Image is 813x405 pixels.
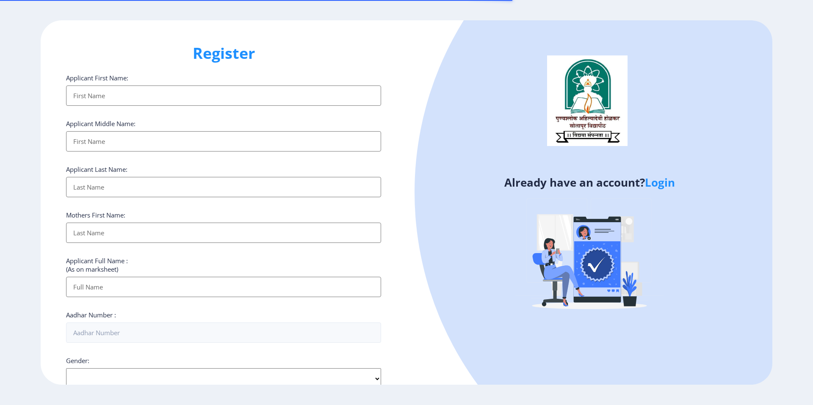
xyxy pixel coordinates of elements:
input: Aadhar Number [66,322,381,343]
img: logo [547,55,628,146]
label: Applicant Full Name : (As on marksheet) [66,256,128,273]
label: Aadhar Number : [66,311,116,319]
label: Mothers First Name: [66,211,125,219]
h4: Already have an account? [413,176,766,189]
label: Applicant First Name: [66,74,128,82]
input: Last Name [66,223,381,243]
input: Last Name [66,177,381,197]
input: Full Name [66,277,381,297]
input: First Name [66,131,381,152]
a: Login [645,175,675,190]
label: Gender: [66,356,89,365]
label: Applicant Middle Name: [66,119,135,128]
h1: Register [66,43,381,63]
input: First Name [66,85,381,106]
label: Applicant Last Name: [66,165,127,174]
img: Verified-rafiki.svg [515,182,664,331]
